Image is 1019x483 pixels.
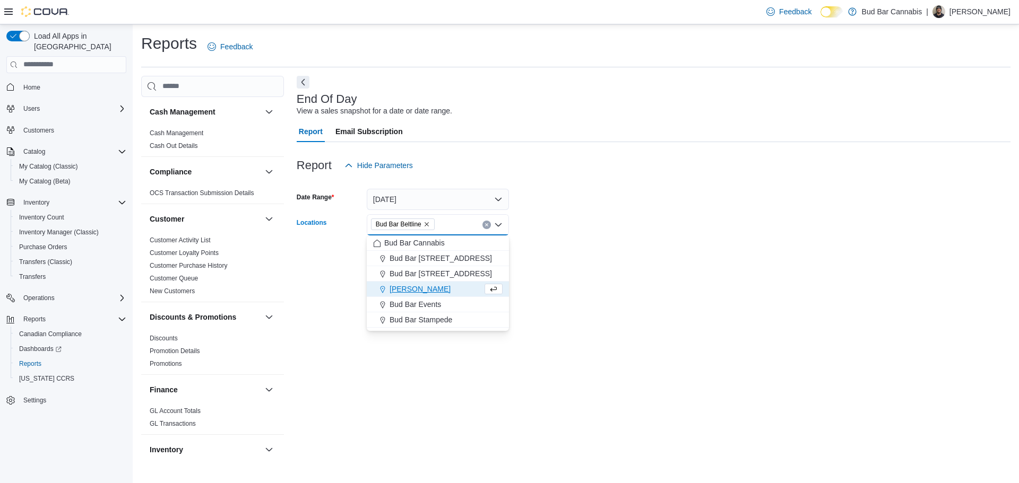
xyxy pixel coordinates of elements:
[2,80,131,95] button: Home
[15,160,82,173] a: My Catalog (Classic)
[15,270,126,283] span: Transfers
[19,177,71,186] span: My Catalog (Beta)
[150,214,184,224] h3: Customer
[11,254,131,269] button: Transfers (Classic)
[23,198,49,207] span: Inventory
[15,241,72,253] a: Purchase Orders
[19,124,58,137] a: Customers
[19,345,62,353] span: Dashboards
[150,236,211,244] span: Customer Activity List
[19,145,126,158] span: Catalog
[15,226,126,239] span: Inventory Manager (Classic)
[23,126,54,135] span: Customers
[19,213,64,222] span: Inventory Count
[11,210,131,225] button: Inventory Count
[19,273,46,281] span: Transfers
[390,268,492,279] span: Bud Bar [STREET_ADDRESS]
[821,6,843,17] input: Dark Mode
[150,287,195,295] a: New Customers
[11,225,131,240] button: Inventory Manager (Classic)
[15,343,126,355] span: Dashboards
[11,327,131,341] button: Canadian Compliance
[150,312,261,322] button: Discounts & Promotions
[19,330,82,338] span: Canadian Compliance
[141,187,284,204] div: Compliance
[15,372,79,385] a: [US_STATE] CCRS
[141,405,284,434] div: Finance
[150,275,198,282] a: Customer Queue
[23,396,46,405] span: Settings
[297,106,452,117] div: View a sales snapshot for a date or date range.
[11,240,131,254] button: Purchase Orders
[150,274,198,283] span: Customer Queue
[335,121,403,142] span: Email Subscription
[23,294,55,302] span: Operations
[263,106,275,118] button: Cash Management
[367,235,509,328] div: Choose from the following options
[150,262,228,269] a: Customer Purchase History
[21,6,69,17] img: Cova
[19,228,99,236] span: Inventory Manager (Classic)
[367,235,509,251] button: Bud Bar Cannabis
[150,334,178,343] span: Discounts
[150,384,178,395] h3: Finance
[2,101,131,116] button: Users
[11,356,131,371] button: Reports
[367,266,509,282] button: Bud Bar [STREET_ADDRESS]
[367,189,509,210] button: [DATE]
[19,196,126,209] span: Inventory
[23,147,45,156] span: Catalog
[11,159,131,174] button: My Catalog (Classic)
[23,315,46,323] span: Reports
[15,211,126,224] span: Inventory Count
[150,129,203,137] a: Cash Management
[15,160,126,173] span: My Catalog (Classic)
[150,407,201,415] a: GL Account Totals
[367,297,509,312] button: Bud Bar Events
[141,33,197,54] h1: Reports
[367,282,509,297] button: [PERSON_NAME]
[11,269,131,284] button: Transfers
[19,102,126,115] span: Users
[15,357,46,370] a: Reports
[357,160,413,171] span: Hide Parameters
[862,5,922,18] p: Bud Bar Cannabis
[141,234,284,302] div: Customer
[15,256,126,268] span: Transfers (Classic)
[150,360,182,367] a: Promotions
[390,284,451,294] span: [PERSON_NAME]
[19,374,74,383] span: [US_STATE] CCRS
[15,343,66,355] a: Dashboards
[762,1,816,22] a: Feedback
[19,292,126,304] span: Operations
[30,31,126,52] span: Load All Apps in [GEOGRAPHIC_DATA]
[15,256,76,268] a: Transfers (Classic)
[150,312,236,322] h3: Discounts & Promotions
[2,291,131,305] button: Operations
[150,347,200,355] a: Promotion Details
[19,393,126,407] span: Settings
[15,241,126,253] span: Purchase Orders
[263,383,275,396] button: Finance
[376,219,421,230] span: Bud Bar Beltline
[150,142,198,150] a: Cash Out Details
[424,221,430,227] button: Remove Bud Bar Beltline from selection in this group
[263,311,275,323] button: Discounts & Promotions
[11,174,131,189] button: My Catalog (Beta)
[19,292,59,304] button: Operations
[390,299,441,310] span: Bud Bar Events
[150,249,219,257] a: Customer Loyalty Points
[150,166,192,177] h3: Compliance
[297,93,357,106] h3: End Of Day
[19,243,67,251] span: Purchase Orders
[220,41,253,52] span: Feedback
[390,314,452,325] span: Bud Bar Stampede
[15,211,68,224] a: Inventory Count
[297,218,327,227] label: Locations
